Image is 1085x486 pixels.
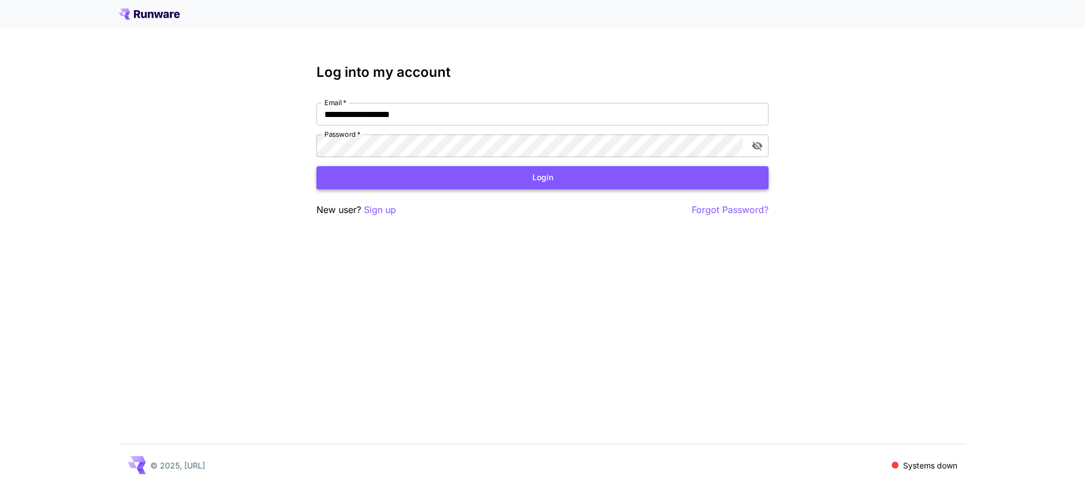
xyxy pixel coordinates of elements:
[150,459,205,471] p: © 2025, [URL]
[747,136,767,156] button: toggle password visibility
[364,203,396,217] button: Sign up
[903,459,957,471] p: Systems down
[692,203,769,217] button: Forgot Password?
[316,64,769,80] h3: Log into my account
[324,129,361,139] label: Password
[316,166,769,189] button: Login
[324,98,346,107] label: Email
[316,203,396,217] p: New user?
